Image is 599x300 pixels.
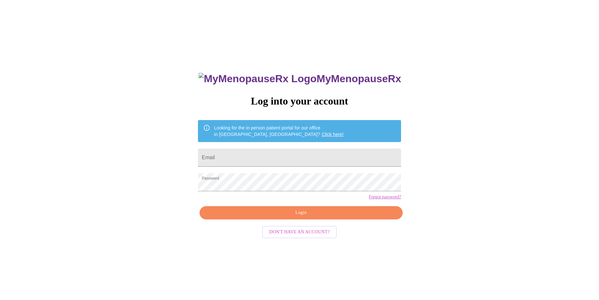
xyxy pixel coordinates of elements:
[262,226,337,239] button: Don't have an account?
[269,228,330,236] span: Don't have an account?
[322,132,344,137] a: Click here!
[261,229,339,234] a: Don't have an account?
[369,194,401,200] a: Forgot password?
[200,206,403,219] button: Login
[198,95,401,107] h3: Log into your account
[207,209,395,217] span: Login
[199,73,316,85] img: MyMenopauseRx Logo
[214,122,344,140] div: Looking for the in person patient portal for our office in [GEOGRAPHIC_DATA], [GEOGRAPHIC_DATA]?
[199,73,401,85] h3: MyMenopauseRx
